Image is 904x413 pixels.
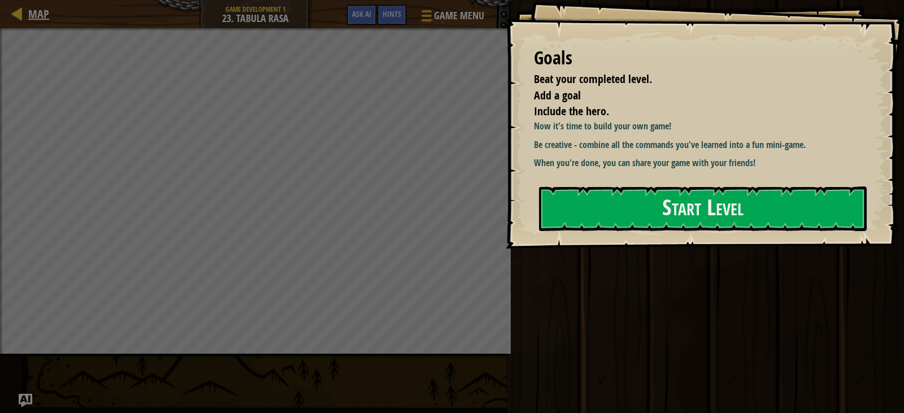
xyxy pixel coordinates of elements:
[383,8,401,19] span: Hints
[534,138,873,151] p: Be creative - combine all the commands you've learned into a fun mini-game.
[534,71,652,86] span: Beat your completed level.
[412,5,491,31] button: Game Menu
[534,45,864,71] div: Goals
[534,120,873,133] p: Now it's time to build your own game!
[434,8,484,23] span: Game Menu
[19,394,32,407] button: Ask AI
[520,71,862,88] li: Beat your completed level.
[352,8,371,19] span: Ask AI
[534,88,581,103] span: Add a goal
[520,88,862,104] li: Add a goal
[534,103,609,119] span: Include the hero.
[23,6,49,21] a: Map
[539,186,867,231] button: Start Level
[28,6,49,21] span: Map
[520,103,862,120] li: Include the hero.
[534,156,873,169] p: When you're done, you can share your game with your friends!
[346,5,377,25] button: Ask AI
